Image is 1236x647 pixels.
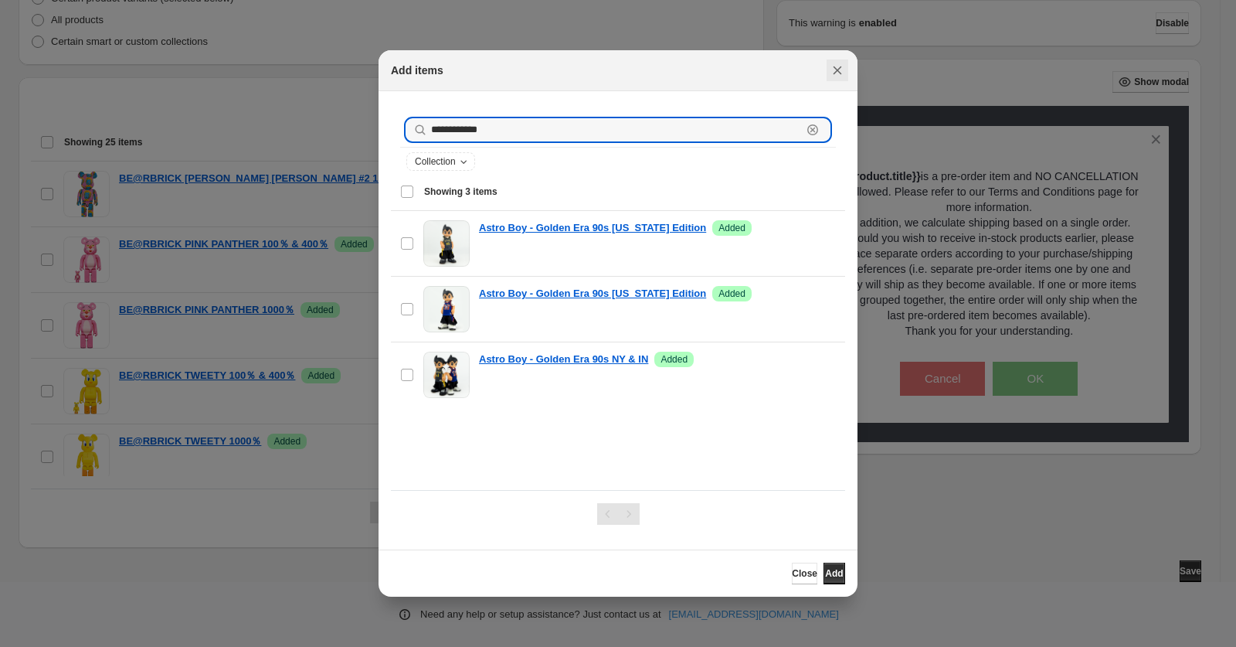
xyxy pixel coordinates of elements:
button: Close [792,563,817,584]
span: Collection [415,155,456,168]
img: Astro Boy - Golden Era 90s NY & IN [423,352,470,398]
span: Add [825,567,843,580]
span: Added [718,222,745,234]
nav: Pagination [597,503,640,525]
a: Astro Boy - Golden Era 90s [US_STATE] Edition [479,220,706,236]
a: Astro Boy - Golden Era 90s NY & IN [479,352,648,367]
h2: Add items [391,63,443,78]
button: Add [823,563,845,584]
img: Astro Boy - Golden Era 90s Indiana Edition [423,220,470,267]
img: Astro Boy - Golden Era 90s New York Edition [423,286,470,332]
button: Collection [407,153,474,170]
button: Close [827,60,848,81]
span: Added [718,288,745,300]
span: Showing 3 items [424,186,497,198]
span: Close [792,567,817,580]
span: Added [660,353,688,366]
button: Clear [805,122,820,138]
a: Astro Boy - Golden Era 90s [US_STATE] Edition [479,286,706,301]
